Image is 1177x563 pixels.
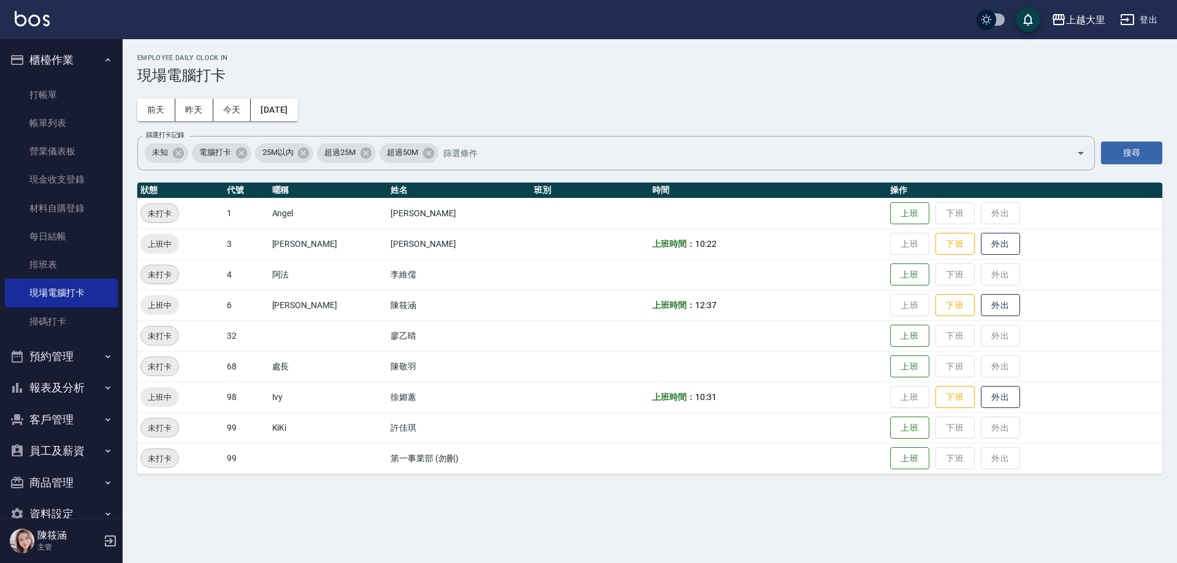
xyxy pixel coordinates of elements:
span: 上班中 [140,299,179,312]
a: 排班表 [5,251,118,279]
span: 超過50M [379,146,425,159]
th: 時間 [649,183,886,198]
div: 電腦打卡 [192,143,251,163]
img: Logo [15,11,50,26]
td: 許佳琪 [387,412,530,443]
button: 上班 [890,263,929,286]
span: 未打卡 [141,268,178,281]
span: 未打卡 [141,452,178,465]
button: 櫃檯作業 [5,44,118,76]
span: 電腦打卡 [192,146,238,159]
th: 代號 [224,183,269,198]
button: 登出 [1115,9,1162,31]
div: 25M以內 [255,143,314,163]
span: 10:22 [695,239,717,249]
a: 打帳單 [5,81,118,109]
button: 外出 [981,233,1020,255]
button: 資料設定 [5,498,118,530]
button: 下班 [935,294,975,317]
button: [DATE] [251,99,297,121]
a: 材料自購登錄 [5,194,118,222]
span: 上班中 [140,391,179,404]
button: 外出 [981,386,1020,409]
a: 現金收支登錄 [5,165,118,194]
button: 上越大里 [1046,7,1110,32]
td: [PERSON_NAME] [269,229,388,259]
td: Ivy [269,382,388,412]
td: [PERSON_NAME] [387,198,530,229]
td: [PERSON_NAME] [269,290,388,320]
td: 廖乙晴 [387,320,530,351]
td: 處長 [269,351,388,382]
td: 阿法 [269,259,388,290]
th: 暱稱 [269,183,388,198]
button: 客戶管理 [5,404,118,436]
img: Person [10,529,34,553]
b: 上班時間： [652,239,695,249]
button: Open [1071,143,1091,163]
b: 上班時間： [652,300,695,310]
div: 上越大里 [1066,12,1105,28]
td: 4 [224,259,269,290]
th: 狀態 [137,183,224,198]
button: 報表及分析 [5,372,118,404]
span: 未知 [145,146,175,159]
h3: 現場電腦打卡 [137,67,1162,84]
td: 99 [224,412,269,443]
button: 下班 [935,233,975,255]
span: 25M以內 [255,146,301,159]
button: 上班 [890,447,929,470]
td: 98 [224,382,269,412]
a: 每日結帳 [5,222,118,251]
button: 員工及薪資 [5,435,118,467]
td: [PERSON_NAME] [387,229,530,259]
button: 今天 [213,99,251,121]
a: 帳單列表 [5,109,118,137]
td: 陳筱涵 [387,290,530,320]
td: 3 [224,229,269,259]
th: 班別 [531,183,650,198]
div: 超過25M [317,143,376,163]
button: 上班 [890,417,929,439]
td: 32 [224,320,269,351]
button: 上班 [890,355,929,378]
a: 營業儀表板 [5,137,118,165]
span: 12:37 [695,300,717,310]
td: 1 [224,198,269,229]
th: 姓名 [387,183,530,198]
td: 第一事業部 (勿刪) [387,443,530,474]
button: 上班 [890,202,929,225]
a: 掃碼打卡 [5,308,118,336]
span: 超過25M [317,146,363,159]
button: 預約管理 [5,341,118,372]
button: 昨天 [175,99,213,121]
span: 未打卡 [141,330,178,342]
span: 上班中 [140,238,179,251]
div: 未知 [145,143,188,163]
td: 徐媚蕙 [387,382,530,412]
p: 主管 [37,542,100,553]
h5: 陳筱涵 [37,529,100,542]
td: 李維儒 [387,259,530,290]
input: 篩選條件 [440,142,1055,164]
button: 商品管理 [5,467,118,499]
span: 未打卡 [141,207,178,220]
td: Angel [269,198,388,229]
button: 前天 [137,99,175,121]
td: 68 [224,351,269,382]
td: KiKi [269,412,388,443]
button: 上班 [890,325,929,347]
div: 超過50M [379,143,438,163]
td: 陳敬羽 [387,351,530,382]
span: 10:31 [695,392,717,402]
a: 現場電腦打卡 [5,279,118,307]
button: save [1016,7,1040,32]
button: 外出 [981,294,1020,317]
label: 篩選打卡記錄 [146,130,185,140]
h2: Employee Daily Clock In [137,54,1162,62]
td: 6 [224,290,269,320]
th: 操作 [887,183,1162,198]
button: 搜尋 [1101,142,1162,164]
b: 上班時間： [652,392,695,402]
button: 下班 [935,386,975,409]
